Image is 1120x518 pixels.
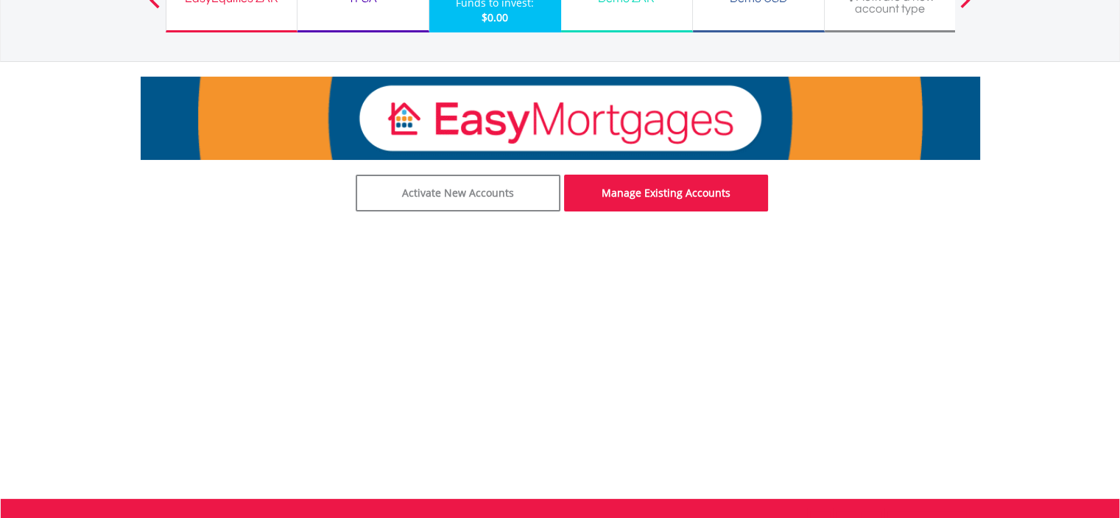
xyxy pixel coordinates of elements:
[564,175,769,211] a: Manage Existing Accounts
[482,10,508,24] span: $0.00
[141,77,980,160] img: EasyMortage Promotion Banner
[356,175,560,211] a: Activate New Accounts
